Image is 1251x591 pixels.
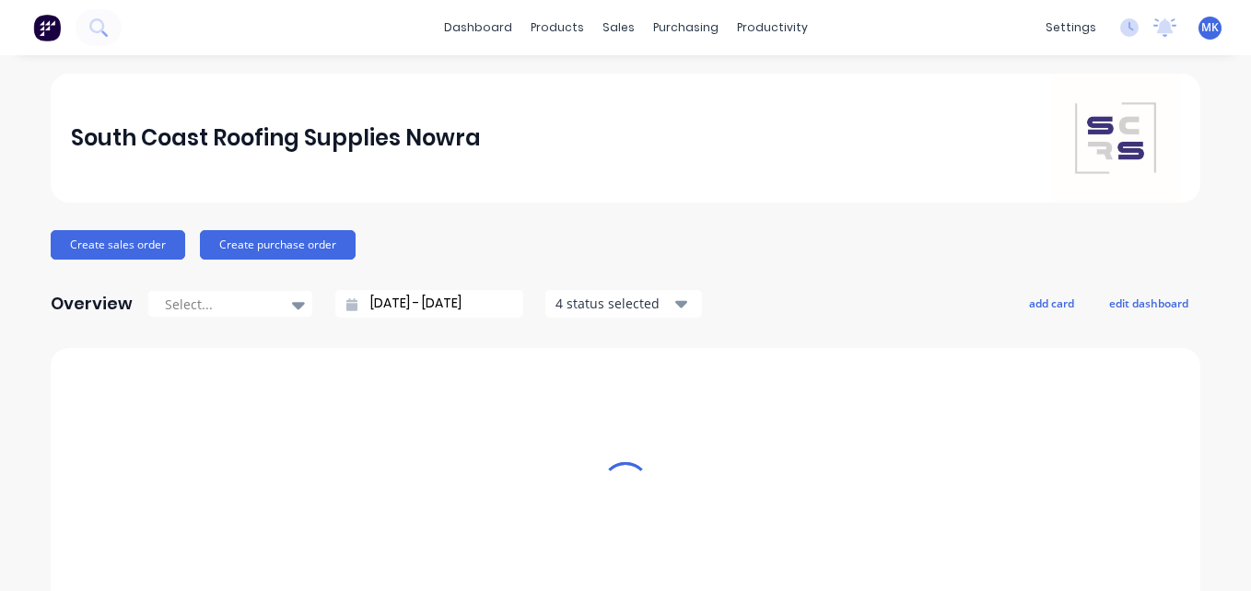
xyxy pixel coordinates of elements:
[593,14,644,41] div: sales
[33,14,61,41] img: Factory
[555,294,672,313] div: 4 status selected
[521,14,593,41] div: products
[1051,74,1180,203] img: South Coast Roofing Supplies Nowra
[1036,14,1105,41] div: settings
[545,290,702,318] button: 4 status selected
[728,14,817,41] div: productivity
[51,285,133,322] div: Overview
[1201,19,1219,36] span: MK
[1097,291,1200,315] button: edit dashboard
[1017,291,1086,315] button: add card
[644,14,728,41] div: purchasing
[435,14,521,41] a: dashboard
[51,230,185,260] button: Create sales order
[200,230,356,260] button: Create purchase order
[71,120,481,156] div: South Coast Roofing Supplies Nowra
